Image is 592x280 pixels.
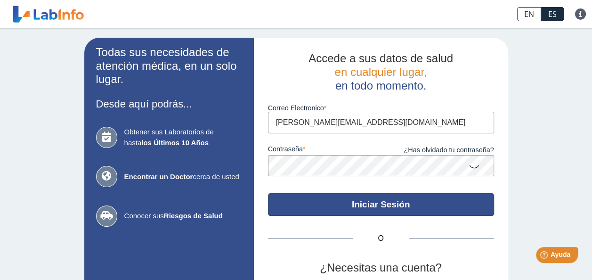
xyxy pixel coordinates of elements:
b: Encontrar un Doctor [124,173,193,181]
h2: Todas sus necesidades de atención médica, en un solo lugar. [96,46,242,86]
span: Obtener sus Laboratorios de hasta [124,127,242,148]
a: EN [517,7,541,21]
iframe: Help widget launcher [508,243,582,270]
button: Iniciar Sesión [268,193,494,216]
span: O [353,233,409,244]
h2: ¿Necesitas una cuenta? [268,261,494,275]
b: Riesgos de Salud [164,212,223,220]
span: Conocer sus [124,211,242,222]
label: contraseña [268,145,381,156]
h3: Desde aquí podrás... [96,98,242,110]
a: ES [541,7,564,21]
label: Correo Electronico [268,104,494,112]
span: en todo momento. [335,79,426,92]
a: ¿Has olvidado tu contraseña? [381,145,494,156]
span: Accede a sus datos de salud [308,52,453,65]
span: en cualquier lugar, [334,66,427,78]
span: cerca de usted [124,172,242,182]
b: los Últimos 10 Años [141,139,209,147]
